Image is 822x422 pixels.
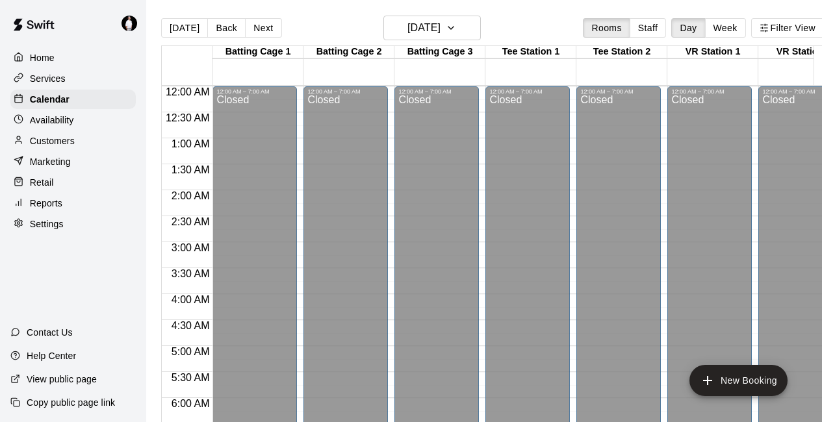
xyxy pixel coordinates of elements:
[168,372,213,383] span: 5:30 AM
[168,320,213,331] span: 4:30 AM
[689,365,788,396] button: add
[27,396,115,409] p: Copy public page link
[162,112,213,123] span: 12:30 AM
[671,18,705,38] button: Day
[10,110,136,130] a: Availability
[394,46,485,58] div: Batting Cage 3
[307,88,384,95] div: 12:00 AM – 7:00 AM
[161,18,208,38] button: [DATE]
[30,134,75,147] p: Customers
[485,46,576,58] div: Tee Station 1
[671,88,748,95] div: 12:00 AM – 7:00 AM
[10,173,136,192] a: Retail
[30,155,71,168] p: Marketing
[168,216,213,227] span: 2:30 AM
[168,268,213,279] span: 3:30 AM
[207,18,246,38] button: Back
[30,197,62,210] p: Reports
[27,326,73,339] p: Contact Us
[303,46,394,58] div: Batting Cage 2
[580,88,657,95] div: 12:00 AM – 7:00 AM
[10,69,136,88] a: Services
[212,46,303,58] div: Batting Cage 1
[30,93,70,106] p: Calendar
[10,193,136,213] a: Reports
[168,398,213,409] span: 6:00 AM
[119,10,146,36] div: Travis Hamilton
[30,114,74,127] p: Availability
[27,373,97,386] p: View public page
[168,294,213,305] span: 4:00 AM
[216,88,293,95] div: 12:00 AM – 7:00 AM
[30,51,55,64] p: Home
[122,16,137,31] img: Travis Hamilton
[407,19,441,37] h6: [DATE]
[10,152,136,171] a: Marketing
[398,88,475,95] div: 12:00 AM – 7:00 AM
[245,18,281,38] button: Next
[30,217,64,230] p: Settings
[10,48,136,68] a: Home
[10,131,136,151] a: Customers
[30,72,66,85] p: Services
[705,18,746,38] button: Week
[168,346,213,357] span: 5:00 AM
[576,46,667,58] div: Tee Station 2
[383,16,481,40] button: [DATE]
[10,214,136,234] a: Settings
[583,18,630,38] button: Rooms
[168,190,213,201] span: 2:00 AM
[10,90,136,109] a: Calendar
[630,18,667,38] button: Staff
[667,46,758,58] div: VR Station 1
[489,88,566,95] div: 12:00 AM – 7:00 AM
[168,242,213,253] span: 3:00 AM
[27,349,76,362] p: Help Center
[168,138,213,149] span: 1:00 AM
[30,176,54,189] p: Retail
[162,86,213,97] span: 12:00 AM
[168,164,213,175] span: 1:30 AM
